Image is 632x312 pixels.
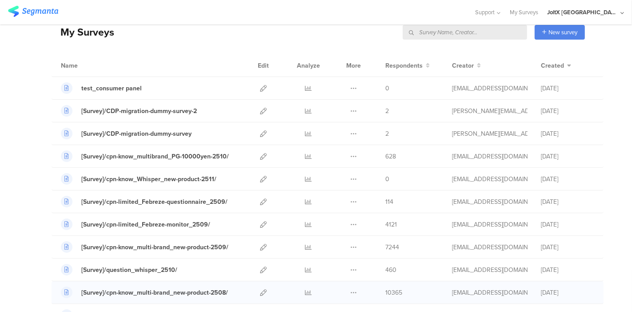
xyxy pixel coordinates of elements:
div: [Survey]/cpn-limited_Febreze-monitor_2509/ [81,220,210,229]
a: [Survey]/cpn-limited_Febreze-questionnaire_2509/ [61,196,228,207]
div: kumai.ik@pg.com [452,243,528,252]
div: kumai.ik@pg.com [452,288,528,297]
a: test_consumer panel [61,82,142,94]
span: 2 [385,106,389,116]
span: 10365 [385,288,402,297]
button: Created [541,61,571,70]
span: Support [476,8,495,16]
a: [Survey]/cpn-know_multibrand_PG-10000yen-2510/ [61,150,229,162]
div: My Surveys [52,24,114,40]
div: [Survey]/CDP-migration-dummy-survey-2 [81,106,197,116]
a: [Survey]/CDP-migration-dummy-survey-2 [61,105,197,117]
div: [Survey]/cpn-know_Whisper_new-product-2511/ [81,174,216,184]
a: [Survey]/CDP-migration-dummy-survey [61,128,192,139]
div: Analyze [295,54,322,77]
img: segmanta logo [8,6,58,17]
div: praharaj.sp.1@pg.com [452,106,528,116]
div: More [344,54,363,77]
div: Edit [254,54,273,77]
div: [DATE] [541,243,594,252]
div: [Survey]/cpn-know_multi-brand_new-product-2509/ [81,243,228,252]
span: 114 [385,197,393,207]
button: Respondents [385,61,430,70]
div: kumai.ik@pg.com [452,197,528,207]
div: [DATE] [541,220,594,229]
span: 0 [385,174,389,184]
div: [DATE] [541,106,594,116]
div: test_consumer panel [81,84,142,93]
div: [Survey]/question_whisper_2510/ [81,265,177,275]
input: Survey Name, Creator... [403,25,527,40]
div: kumai.ik@pg.com [452,174,528,184]
span: 628 [385,152,396,161]
div: kumai.ik@pg.com [452,220,528,229]
div: [DATE] [541,265,594,275]
div: kumai.ik@pg.com [452,265,528,275]
span: Respondents [385,61,423,70]
span: 4121 [385,220,397,229]
div: [Survey]/cpn-know_multibrand_PG-10000yen-2510/ [81,152,229,161]
span: New survey [548,28,577,36]
div: [DATE] [541,288,594,297]
div: praharaj.sp.1@pg.com [452,129,528,138]
span: Creator [452,61,474,70]
div: [Survey]/cpn-know_multi-brand_new-product-2508/ [81,288,228,297]
span: 7244 [385,243,399,252]
div: Name [61,61,114,70]
a: [Survey]/cpn-know_multi-brand_new-product-2509/ [61,241,228,253]
div: [DATE] [541,152,594,161]
span: 2 [385,129,389,138]
span: Created [541,61,564,70]
div: [DATE] [541,84,594,93]
div: [DATE] [541,197,594,207]
a: [Survey]/cpn-know_multi-brand_new-product-2508/ [61,287,228,298]
a: [Survey]/question_whisper_2510/ [61,264,177,276]
div: JoltX [GEOGRAPHIC_DATA] [547,8,618,16]
div: [DATE] [541,129,594,138]
div: [Survey]/CDP-migration-dummy-survey [81,129,192,138]
span: 0 [385,84,389,93]
button: Creator [452,61,481,70]
div: kumai.ik@pg.com [452,84,528,93]
div: [DATE] [541,174,594,184]
a: [Survey]/cpn-limited_Febreze-monitor_2509/ [61,219,210,230]
div: kumai.ik@pg.com [452,152,528,161]
a: [Survey]/cpn-know_Whisper_new-product-2511/ [61,173,216,185]
span: 460 [385,265,396,275]
div: [Survey]/cpn-limited_Febreze-questionnaire_2509/ [81,197,228,207]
